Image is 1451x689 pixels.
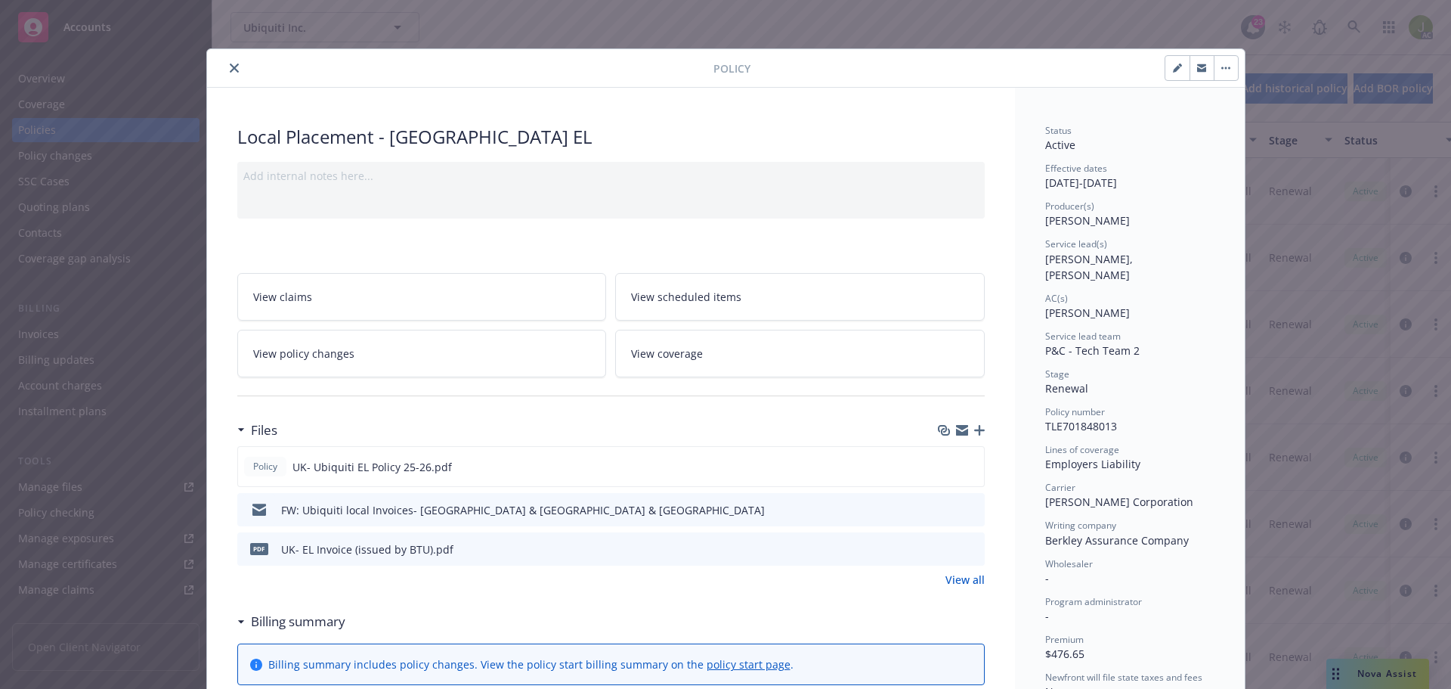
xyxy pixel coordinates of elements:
button: download file [941,502,953,518]
span: - [1045,571,1049,585]
span: Policy number [1045,405,1105,418]
a: View policy changes [237,330,607,377]
span: Newfront will file state taxes and fees [1045,671,1202,684]
span: [PERSON_NAME] [1045,306,1130,320]
span: TLE701848013 [1045,419,1117,433]
button: preview file [965,542,979,557]
h3: Files [251,421,277,440]
span: Carrier [1045,481,1075,494]
span: Producer(s) [1045,200,1094,213]
span: View claims [253,289,312,305]
div: FW: Ubiquiti local Invoices- [GEOGRAPHIC_DATA] & [GEOGRAPHIC_DATA] & [GEOGRAPHIC_DATA] [281,502,765,518]
div: Files [237,421,277,440]
button: download file [940,459,952,475]
div: Employers Liability [1045,456,1214,472]
span: P&C - Tech Team 2 [1045,343,1140,358]
button: download file [941,542,953,557]
div: Local Placement - [GEOGRAPHIC_DATA] EL [237,124,985,150]
span: Service lead(s) [1045,237,1107,250]
span: [PERSON_NAME] [1045,213,1130,228]
span: Wholesaler [1045,557,1093,570]
span: $476.65 [1045,647,1084,661]
span: Renewal [1045,381,1088,396]
span: [PERSON_NAME] Corporation [1045,495,1193,509]
span: AC(s) [1045,292,1068,305]
button: preview file [965,502,979,518]
span: Berkley Assurance Company [1045,533,1189,548]
span: View scheduled items [631,289,741,305]
span: Policy [250,460,280,473]
button: preview file [964,459,978,475]
a: View coverage [615,330,985,377]
span: Effective dates [1045,162,1107,175]
div: Billing summary includes policy changes. View the policy start billing summary on the . [268,656,794,672]
span: Program administrator [1045,595,1142,608]
a: View claims [237,273,607,321]
span: Status [1045,124,1072,137]
span: Stage [1045,368,1069,380]
a: View all [945,572,985,588]
span: pdf [250,543,268,554]
div: Billing summary [237,612,345,632]
span: Lines of coverage [1045,443,1119,456]
a: policy start page [707,657,790,672]
span: UK- Ubiquiti EL Policy 25-26.pdf [292,459,452,475]
h3: Billing summary [251,612,345,632]
span: Policy [713,61,750,76]
div: [DATE] - [DATE] [1045,162,1214,191]
span: View policy changes [253,346,354,362]
span: Writing company [1045,519,1116,532]
span: - [1045,609,1049,623]
div: UK- EL Invoice (issued by BTU).pdf [281,542,453,557]
div: Add internal notes here... [243,168,979,184]
span: Active [1045,138,1075,152]
span: Premium [1045,633,1084,646]
span: [PERSON_NAME], [PERSON_NAME] [1045,252,1136,282]
button: close [225,59,243,77]
a: View scheduled items [615,273,985,321]
span: View coverage [631,346,703,362]
span: Service lead team [1045,330,1121,343]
